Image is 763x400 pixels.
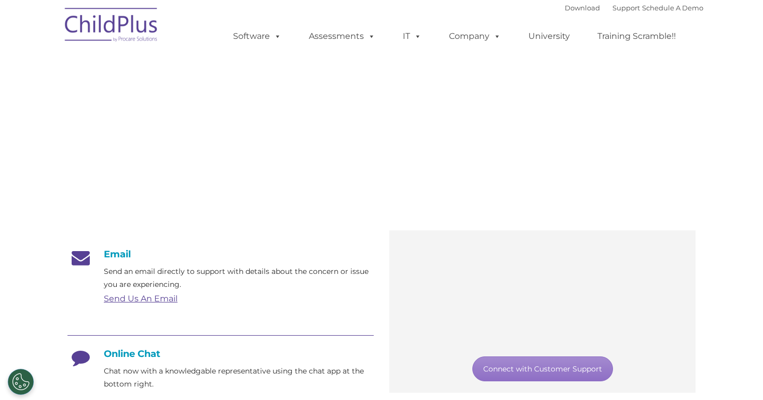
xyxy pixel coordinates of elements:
[565,4,703,12] font: |
[472,356,613,381] a: Connect with Customer Support
[439,26,511,47] a: Company
[223,26,292,47] a: Software
[565,4,600,12] a: Download
[587,26,686,47] a: Training Scramble!!
[642,4,703,12] a: Schedule A Demo
[60,1,163,52] img: ChildPlus by Procare Solutions
[104,265,374,291] p: Send an email directly to support with details about the concern or issue you are experiencing.
[298,26,386,47] a: Assessments
[104,294,178,304] a: Send Us An Email
[612,4,640,12] a: Support
[67,249,374,260] h4: Email
[67,348,374,360] h4: Online Chat
[392,26,432,47] a: IT
[104,365,374,391] p: Chat now with a knowledgable representative using the chat app at the bottom right.
[518,26,580,47] a: University
[8,369,34,395] button: Cookies Settings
